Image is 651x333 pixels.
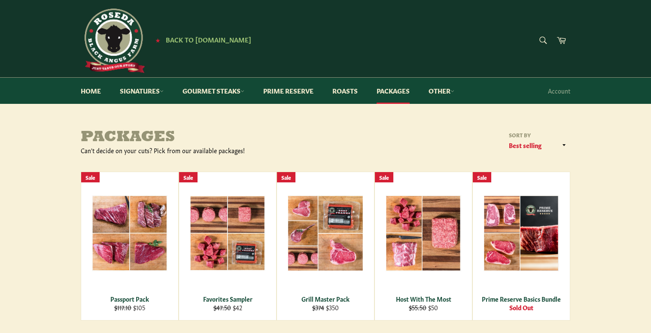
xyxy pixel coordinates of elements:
[484,195,559,271] img: Prime Reserve Basics Bundle
[368,78,418,104] a: Packages
[255,78,322,104] a: Prime Reserve
[155,36,160,43] span: ★
[190,196,265,271] img: Favorites Sampler
[179,172,198,183] div: Sale
[114,303,131,312] s: $117.10
[72,78,110,104] a: Home
[185,295,271,303] div: Favorites Sampler
[179,172,277,321] a: Favorites Sampler Favorites Sampler $47.50 $42
[374,172,472,321] a: Host With The Most Host With The Most $55.50 $50
[478,295,565,303] div: Prime Reserve Basics Bundle
[283,303,369,312] div: $350
[420,78,463,104] a: Other
[409,303,426,312] s: $55.50
[87,295,173,303] div: Passport Pack
[92,195,167,271] img: Passport Pack
[213,303,231,312] s: $47.50
[380,303,467,312] div: $50
[375,172,393,183] div: Sale
[283,295,369,303] div: Grill Master Pack
[151,36,251,43] a: ★ Back to [DOMAIN_NAME]
[185,303,271,312] div: $42
[111,78,172,104] a: Signatures
[174,78,253,104] a: Gourmet Steaks
[544,78,575,103] a: Account
[506,131,570,139] label: Sort by
[312,303,324,312] s: $374
[81,9,145,73] img: Roseda Beef
[386,195,461,271] img: Host With The Most
[166,35,251,44] span: Back to [DOMAIN_NAME]
[277,172,374,321] a: Grill Master Pack Grill Master Pack $374 $350
[81,146,325,154] div: Can't decide on your cuts? Pick from our available packages!
[472,172,570,321] a: Prime Reserve Basics Bundle Prime Reserve Basics Bundle Sold Out
[473,172,491,183] div: Sale
[81,129,325,146] h1: Packages
[277,172,295,183] div: Sale
[380,295,467,303] div: Host With The Most
[324,78,366,104] a: Roasts
[81,172,179,321] a: Passport Pack Passport Pack $117.10 $105
[288,195,363,271] img: Grill Master Pack
[87,303,173,312] div: $105
[478,303,565,312] div: Sold Out
[81,172,100,183] div: Sale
